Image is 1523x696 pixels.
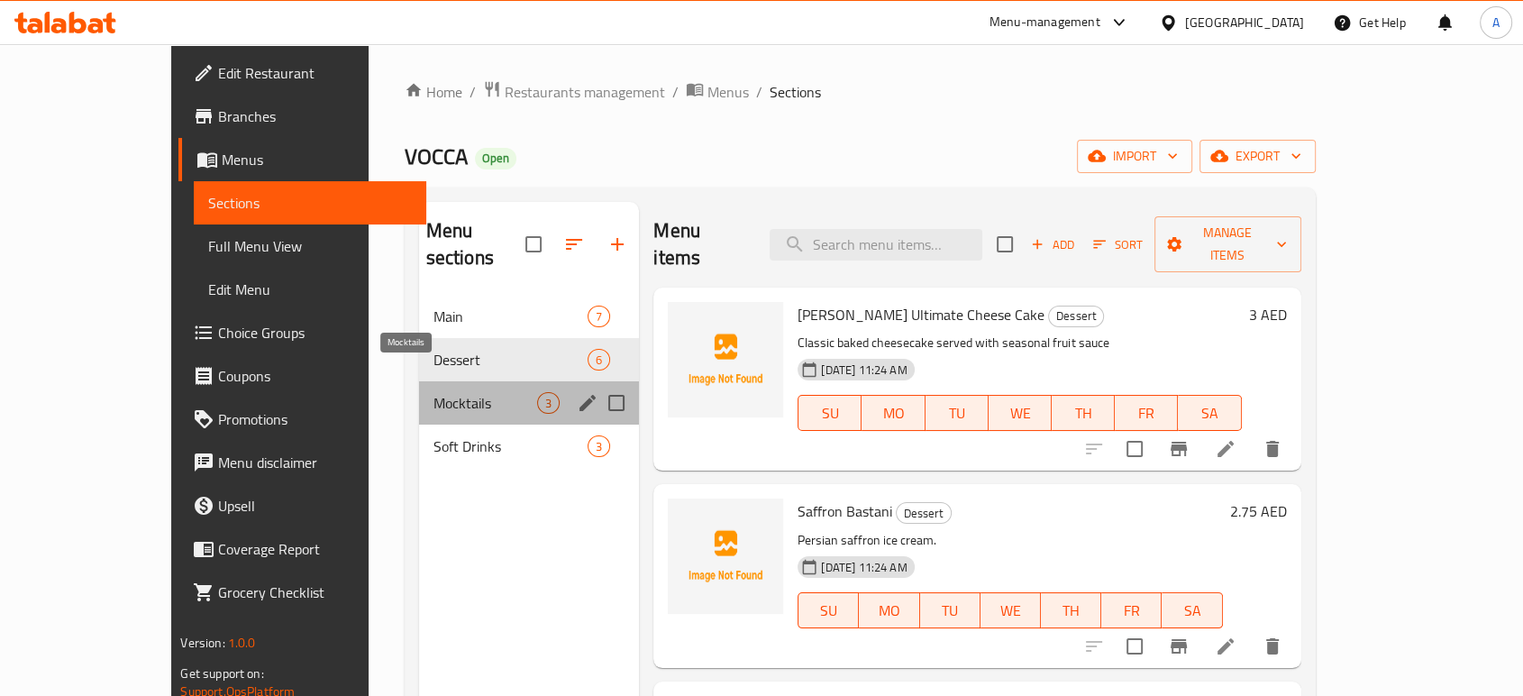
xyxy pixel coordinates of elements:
[218,322,411,343] span: Choice Groups
[1122,400,1171,426] span: FR
[1492,13,1500,32] span: A
[194,224,425,268] a: Full Menu View
[222,149,411,170] span: Menus
[208,192,411,214] span: Sections
[178,398,425,441] a: Promotions
[896,502,952,524] div: Dessert
[574,389,601,417] button: edit
[798,332,1241,354] p: Classic baked cheesecake served with seasonal fruit sauce
[178,527,425,571] a: Coverage Report
[552,223,596,266] span: Sort sections
[862,395,925,431] button: MO
[218,105,411,127] span: Branches
[194,181,425,224] a: Sections
[1059,400,1108,426] span: TH
[988,598,1034,624] span: WE
[1251,625,1294,668] button: delete
[178,95,425,138] a: Branches
[1048,598,1094,624] span: TH
[1178,395,1241,431] button: SA
[798,301,1044,328] span: [PERSON_NAME] Ultimate Cheese Cake
[1081,231,1154,259] span: Sort items
[806,598,852,624] span: SU
[1215,636,1236,657] a: Edit menu item
[470,81,476,103] li: /
[178,484,425,527] a: Upsell
[178,51,425,95] a: Edit Restaurant
[814,362,914,379] span: [DATE] 11:24 AM
[208,235,411,257] span: Full Menu View
[405,81,462,103] a: Home
[178,354,425,398] a: Coupons
[515,225,552,263] span: Select all sections
[588,435,610,457] div: items
[707,81,749,103] span: Menus
[1162,592,1222,628] button: SA
[1169,598,1215,624] span: SA
[419,425,640,468] div: Soft Drinks3
[433,349,588,371] div: Dessert
[405,80,1316,104] nav: breadcrumb
[1041,592,1101,628] button: TH
[180,662,263,685] span: Get support on:
[1116,627,1154,665] span: Select to update
[989,395,1052,431] button: WE
[1251,427,1294,471] button: delete
[588,306,610,327] div: items
[1052,395,1115,431] button: TH
[672,81,679,103] li: /
[989,12,1100,33] div: Menu-management
[1199,140,1316,173] button: export
[986,225,1024,263] span: Select section
[505,81,665,103] span: Restaurants management
[426,217,526,271] h2: Menu sections
[178,441,425,484] a: Menu disclaimer
[596,223,639,266] button: Add section
[933,400,981,426] span: TU
[218,408,411,430] span: Promotions
[996,400,1044,426] span: WE
[1249,302,1287,327] h6: 3 AED
[1214,145,1301,168] span: export
[419,338,640,381] div: Dessert6
[1089,231,1147,259] button: Sort
[1115,395,1178,431] button: FR
[806,400,854,426] span: SU
[798,498,892,525] span: Saffron Bastani
[926,395,989,431] button: TU
[1077,140,1192,173] button: import
[668,499,783,614] img: Saffron Bastani
[897,503,951,524] span: Dessert
[1185,400,1234,426] span: SA
[770,81,821,103] span: Sections
[1049,306,1103,326] span: Dessert
[1091,145,1178,168] span: import
[180,631,224,655] span: Version:
[405,136,468,177] span: VOCCA
[178,571,425,614] a: Grocery Checklist
[419,381,640,425] div: Mocktails3edit
[218,62,411,84] span: Edit Restaurant
[433,392,538,414] span: Mocktails
[756,81,762,103] li: /
[798,592,859,628] button: SU
[218,582,411,603] span: Grocery Checklist
[1028,234,1077,255] span: Add
[668,302,783,417] img: Farida’s Ultimate Cheese Cake
[218,452,411,473] span: Menu disclaimer
[686,80,749,104] a: Menus
[1024,231,1081,259] span: Add item
[1108,598,1154,624] span: FR
[475,148,516,169] div: Open
[1101,592,1162,628] button: FR
[588,308,609,325] span: 7
[588,352,609,369] span: 6
[433,435,588,457] span: Soft Drinks
[218,365,411,387] span: Coupons
[537,392,560,414] div: items
[1230,499,1287,524] h6: 2.75 AED
[178,311,425,354] a: Choice Groups
[483,80,665,104] a: Restaurants management
[866,598,912,624] span: MO
[1024,231,1081,259] button: Add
